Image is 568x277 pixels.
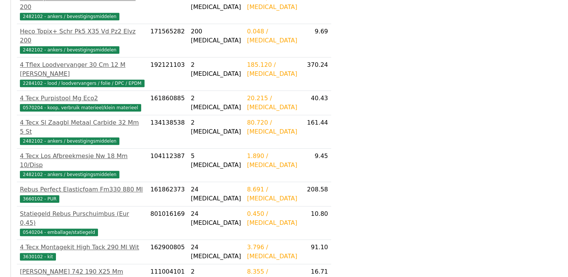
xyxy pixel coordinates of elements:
span: 3660102 - PUR [20,195,59,203]
a: Rebus Perfect Elasticfoam Fm330 880 Ml3660102 - PUR [20,185,145,203]
a: 4 Tecx Los Afbreekmesje Nw 18 Mm 10/Disp2482102 - ankers / bevestigingsmiddelen [20,152,145,179]
div: [PERSON_NAME] 742 190 X25 Mm [20,267,145,276]
td: 801016169 [148,206,188,240]
div: Statiegeld Rebus Purschuimbus (Eur 0,45) [20,209,145,227]
span: 0570204 - koop, verbruik materieel/klein materieel [20,104,141,111]
a: Statiegeld Rebus Purschuimbus (Eur 0,45)0540204 - emballage/statiegeld [20,209,145,236]
div: 2 [MEDICAL_DATA] [191,118,241,136]
div: 1.890 / [MEDICAL_DATA] [247,152,297,170]
div: 80.720 / [MEDICAL_DATA] [247,118,297,136]
div: 24 [MEDICAL_DATA] [191,243,241,261]
td: 161.44 [300,115,331,149]
td: 9.69 [300,24,331,57]
div: 0.048 / [MEDICAL_DATA] [247,27,297,45]
td: 40.43 [300,91,331,115]
div: 200 [MEDICAL_DATA] [191,27,241,45]
span: 2284102 - lood / loodvervangers / folie / DPC / EPDM [20,80,145,87]
div: 4 Tecx Sl Zaagbl Metaal Carbide 32 Mm 5 St [20,118,145,136]
td: 162900805 [148,240,188,264]
td: 161862373 [148,182,188,206]
td: 104112387 [148,149,188,182]
td: 192121103 [148,57,188,91]
div: 24 [MEDICAL_DATA] [191,185,241,203]
td: 134138538 [148,115,188,149]
td: 370.24 [300,57,331,91]
span: 2482102 - ankers / bevestigingsmiddelen [20,171,119,178]
div: 24 [MEDICAL_DATA] [191,209,241,227]
span: 2482102 - ankers / bevestigingsmiddelen [20,46,119,54]
div: 4 Tecx Purpistool Mg Eco2 [20,94,145,103]
div: 2 [MEDICAL_DATA] [191,60,241,78]
td: 91.10 [300,240,331,264]
div: Rebus Perfect Elasticfoam Fm330 880 Ml [20,185,145,194]
div: 4 Tflex Loodvervanger 30 Cm 12 M [PERSON_NAME] [20,60,145,78]
td: 10.80 [300,206,331,240]
div: 8.691 / [MEDICAL_DATA] [247,185,297,203]
div: 3.796 / [MEDICAL_DATA] [247,243,297,261]
a: 4 Tecx Montagekit High Tack 290 Ml Wit3630102 - kit [20,243,145,261]
a: 4 Tecx Purpistool Mg Eco20570204 - koop, verbruik materieel/klein materieel [20,94,145,112]
td: 161860885 [148,91,188,115]
div: Heco Topix+ Schr Pk5 X35 Vd Pz2 Elvz 200 [20,27,145,45]
span: 0540204 - emballage/statiegeld [20,229,98,236]
a: 4 Tecx Sl Zaagbl Metaal Carbide 32 Mm 5 St2482102 - ankers / bevestigingsmiddelen [20,118,145,145]
div: 0.450 / [MEDICAL_DATA] [247,209,297,227]
span: 2482102 - ankers / bevestigingsmiddelen [20,13,119,20]
a: 4 Tflex Loodvervanger 30 Cm 12 M [PERSON_NAME]2284102 - lood / loodvervangers / folie / DPC / EPDM [20,60,145,87]
span: 3630102 - kit [20,253,56,260]
div: 2 [MEDICAL_DATA] [191,94,241,112]
td: 9.45 [300,149,331,182]
span: 2482102 - ankers / bevestigingsmiddelen [20,137,119,145]
td: 171565282 [148,24,188,57]
a: Heco Topix+ Schr Pk5 X35 Vd Pz2 Elvz 2002482102 - ankers / bevestigingsmiddelen [20,27,145,54]
div: 20.215 / [MEDICAL_DATA] [247,94,297,112]
div: 5 [MEDICAL_DATA] [191,152,241,170]
td: 208.58 [300,182,331,206]
div: 185.120 / [MEDICAL_DATA] [247,60,297,78]
div: 4 Tecx Los Afbreekmesje Nw 18 Mm 10/Disp [20,152,145,170]
div: 4 Tecx Montagekit High Tack 290 Ml Wit [20,243,145,252]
